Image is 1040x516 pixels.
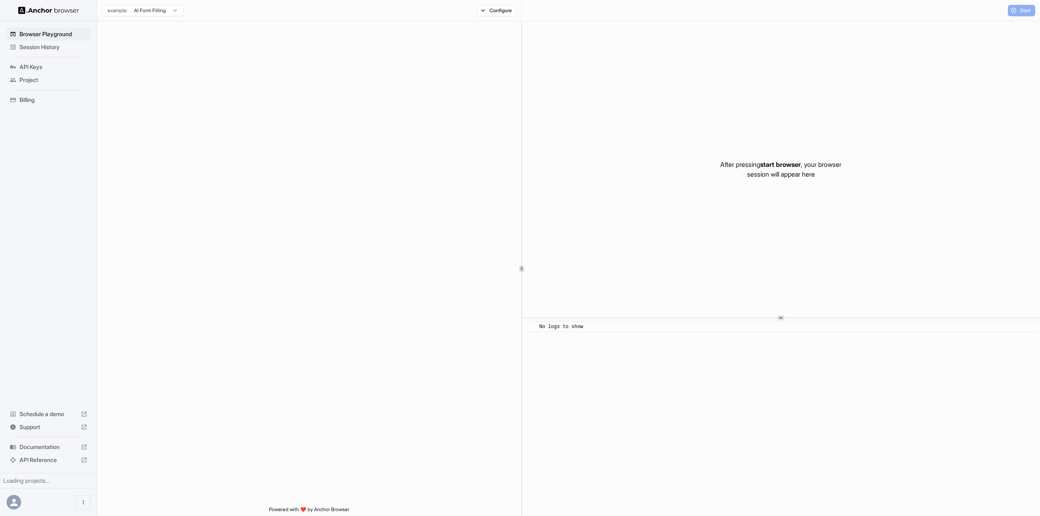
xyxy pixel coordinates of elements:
[6,60,91,73] div: API Keys
[760,160,801,168] span: start browser
[19,76,87,84] span: Project
[19,96,87,104] span: Billing
[539,324,583,330] span: No logs to show
[529,323,533,331] span: ​
[18,6,79,14] img: Anchor Logo
[19,456,78,464] span: API Reference
[19,63,87,71] span: API Keys
[19,443,78,451] span: Documentation
[19,410,78,418] span: Schedule a demo
[720,160,841,179] p: After pressing , your browser session will appear here
[19,43,87,51] span: Session History
[6,440,91,453] div: Documentation
[6,421,91,434] div: Support
[6,453,91,466] div: API Reference
[6,73,91,86] div: Project
[6,408,91,421] div: Schedule a demo
[108,7,128,14] span: example:
[6,93,91,106] div: Billing
[269,506,349,516] span: Powered with ❤️ by Anchor Browser
[19,423,78,431] span: Support
[3,477,94,485] div: Loading projects...
[477,5,516,16] button: Configure
[6,28,91,41] div: Browser Playground
[19,30,87,38] span: Browser Playground
[76,495,91,510] button: Open menu
[6,41,91,54] div: Session History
